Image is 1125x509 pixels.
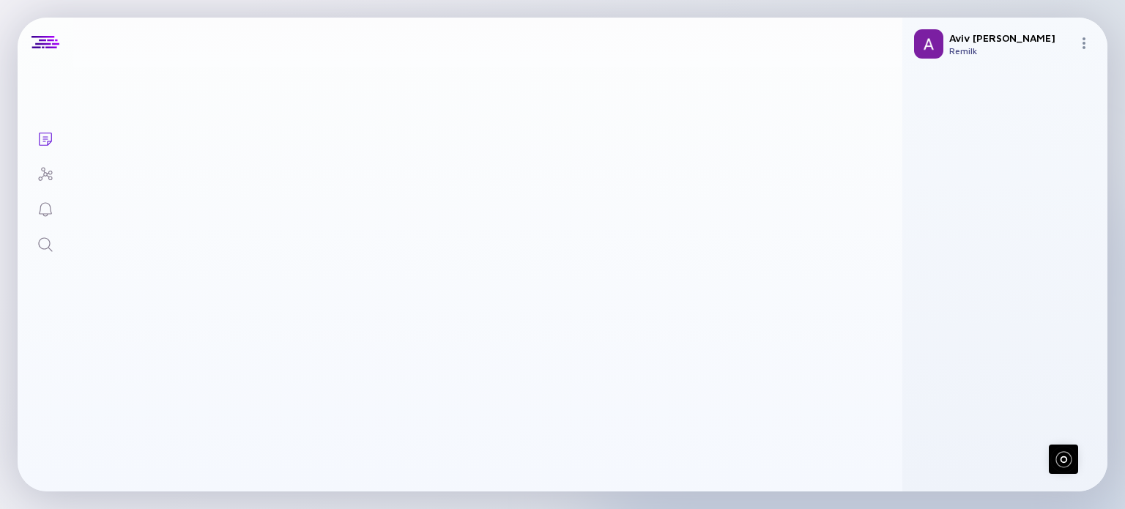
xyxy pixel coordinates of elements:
a: Search [18,226,73,261]
img: Menu [1078,37,1090,49]
a: Lists [18,120,73,155]
img: ‪Aviv Profile Picture [914,29,943,59]
div: Remilk [949,45,1072,56]
div: ‪Aviv [PERSON_NAME]‬‏ [949,31,1072,44]
a: Investor Map [18,155,73,190]
a: Reminders [18,190,73,226]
